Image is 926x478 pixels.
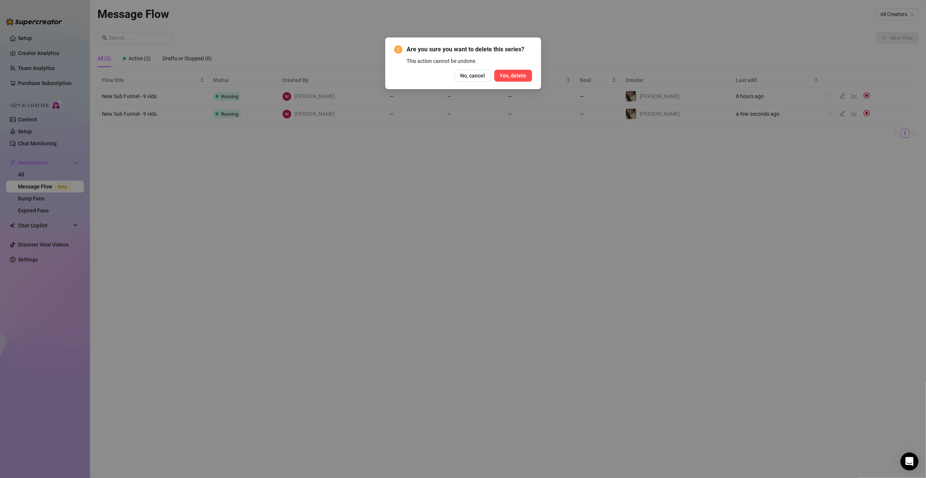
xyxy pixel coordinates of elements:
[455,70,491,82] button: No, cancel
[407,45,532,54] span: Are you sure you want to delete this series?
[500,73,527,79] span: Yes, delete
[407,57,532,65] div: This action cannot be undone.
[494,70,532,82] button: Yes, delete
[461,73,485,79] span: No, cancel
[394,45,402,54] span: exclamation-circle
[901,453,919,471] div: Open Intercom Messenger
